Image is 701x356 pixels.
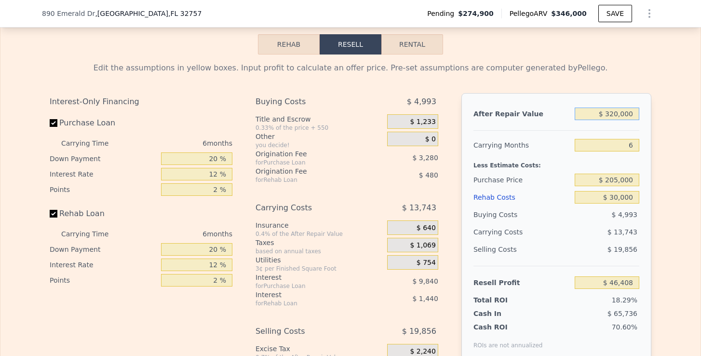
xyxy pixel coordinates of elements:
span: $ 0 [425,135,436,144]
span: $ 2,240 [410,347,435,356]
button: Resell [320,34,381,55]
span: $ 19,856 [402,323,436,340]
div: Less Estimate Costs: [473,154,639,171]
span: , [GEOGRAPHIC_DATA] [95,9,202,18]
div: Rehab Costs [473,189,571,206]
span: $274,900 [458,9,494,18]
div: Interest-Only Financing [50,93,232,110]
div: After Repair Value [473,105,571,123]
span: 70.60% [612,323,637,331]
div: based on annual taxes [256,247,383,255]
button: Rental [381,34,443,55]
div: Insurance [256,220,383,230]
div: 3¢ per Finished Square Foot [256,265,383,273]
label: Rehab Loan [50,205,157,222]
div: Selling Costs [473,241,571,258]
div: Carrying Months [473,137,571,154]
span: $ 4,993 [407,93,436,110]
div: Other [256,132,383,141]
label: Purchase Loan [50,114,157,132]
div: Buying Costs [256,93,363,110]
div: Origination Fee [256,149,363,159]
span: Pellego ARV [510,9,552,18]
span: $ 1,233 [410,118,435,126]
div: Cash ROI [473,322,543,332]
div: Points [50,273,157,288]
span: 18.29% [612,296,637,304]
div: for Rehab Loan [256,176,363,184]
input: Purchase Loan [50,119,57,127]
div: you decide! [256,141,383,149]
div: Title and Escrow [256,114,383,124]
div: Carrying Costs [473,223,534,241]
div: Carrying Time [61,226,124,242]
div: Interest [256,290,363,300]
div: Resell Profit [473,274,571,291]
div: Total ROI [473,295,534,305]
div: 6 months [128,226,232,242]
input: Rehab Loan [50,210,57,218]
span: $ 13,743 [607,228,637,236]
span: $ 480 [419,171,438,179]
button: Show Options [640,4,659,23]
span: $ 4,993 [612,211,637,219]
div: 0.4% of the After Repair Value [256,230,383,238]
div: for Rehab Loan [256,300,363,307]
span: $ 65,736 [607,310,637,317]
div: Buying Costs [473,206,571,223]
div: Utilities [256,255,383,265]
span: $ 640 [417,224,436,233]
div: 6 months [128,136,232,151]
div: Excise Tax [256,344,383,354]
div: Interest Rate [50,257,157,273]
span: $346,000 [551,10,587,17]
span: 890 Emerald Dr [42,9,95,18]
div: 0.33% of the price + 550 [256,124,383,132]
div: for Purchase Loan [256,282,363,290]
button: SAVE [598,5,632,22]
span: $ 9,840 [412,277,438,285]
span: $ 1,440 [412,295,438,302]
div: Edit the assumptions in yellow boxes. Input profit to calculate an offer price. Pre-set assumptio... [50,62,651,74]
div: Cash In [473,309,534,318]
div: Interest [256,273,363,282]
span: $ 754 [417,259,436,267]
span: $ 3,280 [412,154,438,162]
div: Carrying Costs [256,199,363,217]
span: $ 1,069 [410,241,435,250]
span: $ 13,743 [402,199,436,217]
button: Rehab [258,34,320,55]
div: Points [50,182,157,197]
span: Pending [427,9,458,18]
div: Purchase Price [473,171,571,189]
span: $ 19,856 [607,246,637,253]
div: Interest Rate [50,166,157,182]
div: ROIs are not annualized [473,332,543,349]
div: Selling Costs [256,323,363,340]
div: Origination Fee [256,166,363,176]
div: Carrying Time [61,136,124,151]
div: Down Payment [50,151,157,166]
div: for Purchase Loan [256,159,363,166]
span: , FL 32757 [168,10,202,17]
div: Taxes [256,238,383,247]
div: Down Payment [50,242,157,257]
